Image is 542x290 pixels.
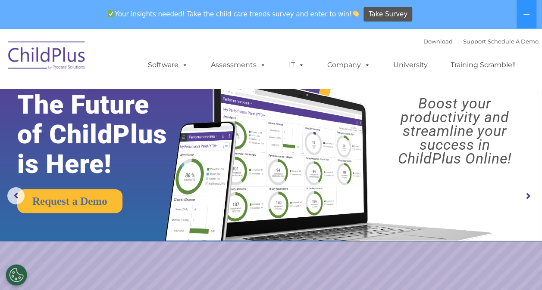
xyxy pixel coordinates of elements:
[6,264,27,286] button: Cookies Settings
[423,38,539,45] font: |
[352,10,359,17] img: 👏
[120,57,146,63] span: Last name
[104,6,363,22] span: Your insights needed! Take the child care trends survey and enter to win!
[139,56,197,74] a: Software
[488,38,539,45] a: Schedule A Demo
[280,56,313,74] a: IT
[363,7,412,22] a: Take Survey
[369,7,407,22] span: Take Survey
[108,10,114,17] img: ✅
[319,56,379,74] a: Company
[17,189,122,213] a: Request a Demo
[202,56,275,74] a: Assessments
[423,38,453,45] a: Download
[4,35,90,78] img: ChildPlus by Procare Solutions
[374,96,535,165] rs-layer: Boost your productivity and streamline your success in ChildPlus Online!
[442,56,524,74] a: Training Scramble!!
[463,38,486,45] a: Support
[120,92,157,99] span: Phone number
[385,56,436,74] a: University
[17,90,190,179] rs-layer: The Future of ChildPlus is Here!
